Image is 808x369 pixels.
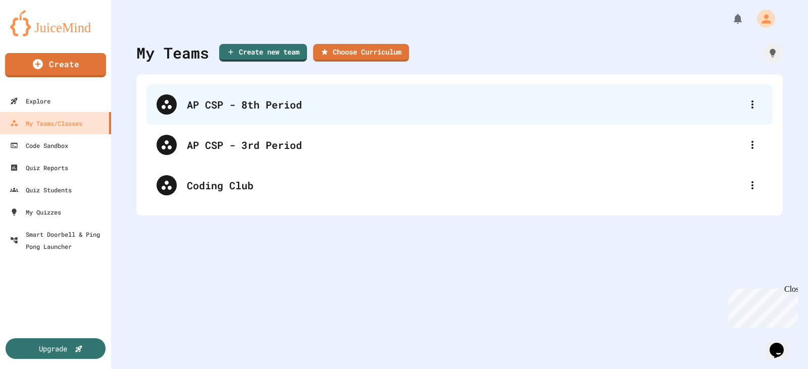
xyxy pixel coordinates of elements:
[713,10,746,27] div: My Notifications
[10,184,72,196] div: Quiz Students
[219,44,307,62] a: Create new team
[187,97,742,112] div: AP CSP - 8th Period
[5,53,106,77] a: Create
[146,165,773,205] div: Coding Club
[10,10,101,36] img: logo-orange.svg
[10,95,50,107] div: Explore
[4,4,70,64] div: Chat with us now!Close
[313,44,409,62] a: Choose Curriculum
[10,162,68,174] div: Quiz Reports
[10,139,68,151] div: Code Sandbox
[724,285,798,328] iframe: chat widget
[10,228,107,252] div: Smart Doorbell & Ping Pong Launcher
[766,329,798,359] iframe: chat widget
[39,343,67,354] div: Upgrade
[136,41,209,64] div: My Teams
[146,125,773,165] div: AP CSP - 3rd Period
[10,206,61,218] div: My Quizzes
[746,7,778,30] div: My Account
[187,178,742,193] div: Coding Club
[146,84,773,125] div: AP CSP - 8th Period
[10,117,82,129] div: My Teams/Classes
[763,43,783,63] div: How it works
[187,137,742,152] div: AP CSP - 3rd Period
